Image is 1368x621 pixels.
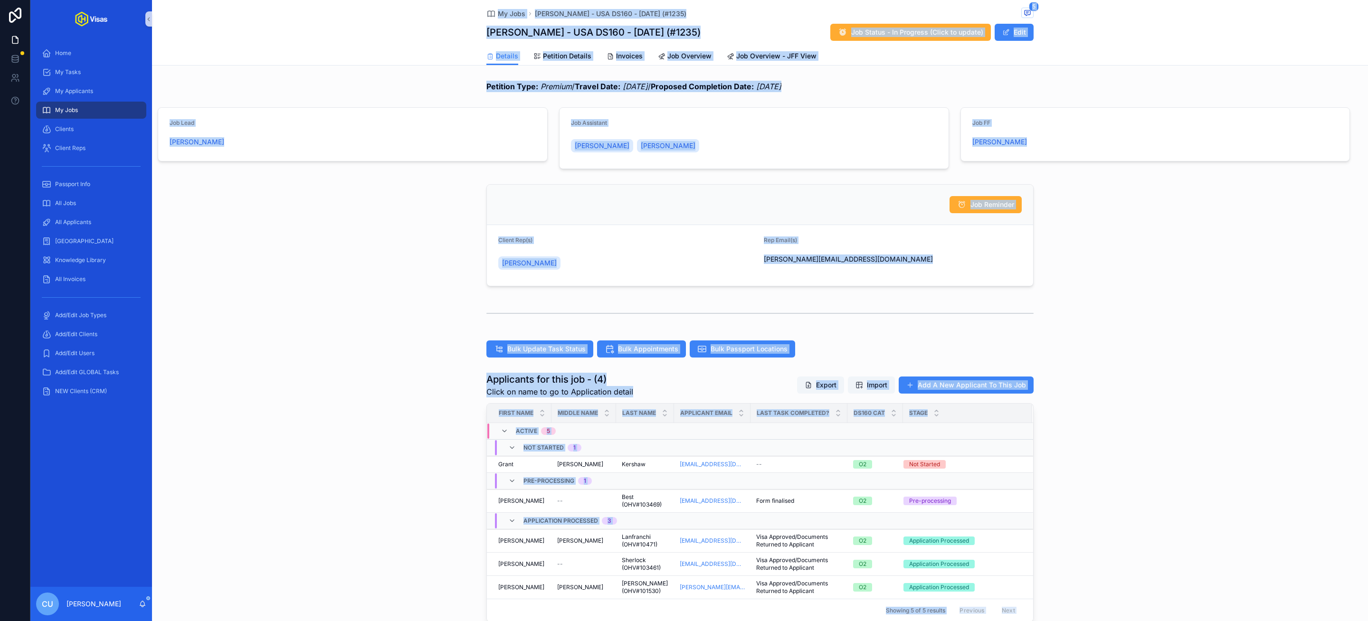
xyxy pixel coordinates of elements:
[42,598,53,610] span: CU
[498,236,532,244] span: Client Rep(s)
[867,380,887,390] span: Import
[541,82,572,91] em: Premium
[575,82,620,91] strong: Travel Date:
[36,383,146,400] a: NEW Clients (CRM)
[909,460,940,469] div: Not Started
[972,137,1027,147] span: [PERSON_NAME]
[575,141,629,151] span: [PERSON_NAME]
[558,409,598,417] span: Middle Name
[498,537,544,545] span: [PERSON_NAME]
[608,517,611,525] div: 3
[55,68,81,76] span: My Tasks
[909,409,928,417] span: Stage
[557,583,603,591] span: [PERSON_NAME]
[909,583,969,592] div: Application Processed
[622,409,656,417] span: Last Name
[859,583,866,592] div: O2
[622,461,668,468] a: Kershaw
[533,47,591,66] a: Petition Details
[36,214,146,231] a: All Applicants
[498,560,544,568] span: [PERSON_NAME]
[55,330,97,338] span: Add/Edit Clients
[75,11,107,27] img: App logo
[498,9,525,19] span: My Jobs
[55,349,95,357] span: Add/Edit Users
[853,460,897,469] a: O2
[502,258,557,268] span: [PERSON_NAME]
[571,119,607,126] span: Job Assistant
[853,560,897,568] a: O2
[36,102,146,119] a: My Jobs
[637,139,699,152] a: [PERSON_NAME]
[55,387,107,395] span: NEW Clients (CRM)
[756,461,842,468] a: --
[1021,8,1034,19] button: 5
[950,196,1022,213] button: Job Reminder
[797,376,844,394] button: Export
[516,427,537,435] span: Active
[557,461,603,468] span: [PERSON_NAME]
[903,460,1021,469] a: Not Started
[55,199,76,207] span: All Jobs
[36,83,146,100] a: My Applicants
[498,461,546,468] a: Grant
[658,47,712,66] a: Job Overview
[55,180,90,188] span: Passport Info
[854,409,885,417] span: DS160 Cat
[36,121,146,138] a: Clients
[680,583,745,591] a: [PERSON_NAME][EMAIL_ADDRESS][PERSON_NAME][DOMAIN_NAME]
[523,517,598,525] span: Application Processed
[557,497,610,505] a: --
[571,139,633,152] a: [PERSON_NAME]
[848,376,895,394] button: Import
[55,218,91,226] span: All Applicants
[36,45,146,62] a: Home
[756,580,842,595] a: Visa Approved/Documents Returned to Applicant
[680,497,745,505] a: [EMAIL_ADDRESS][DOMAIN_NAME]
[711,344,788,354] span: Bulk Passport Locations
[557,560,563,568] span: --
[55,144,85,152] span: Client Reps
[597,340,686,358] button: Bulk Appointments
[36,176,146,193] a: Passport Info
[859,560,866,568] div: O2
[170,137,224,147] a: [PERSON_NAME]
[667,51,712,61] span: Job Overview
[853,497,897,505] a: O2
[523,444,564,452] span: Not Started
[903,560,1021,568] a: Application Processed
[36,271,146,288] a: All Invoices
[690,340,795,358] button: Bulk Passport Locations
[557,461,610,468] a: [PERSON_NAME]
[498,256,560,270] a: [PERSON_NAME]
[622,493,668,508] a: Best (OHV#103469)
[903,583,1021,592] a: Application Processed
[756,533,842,548] a: Visa Approved/Documents Returned to Applicant
[622,556,668,572] a: Sherlock (OHV#103461)
[36,233,146,250] a: [GEOGRAPHIC_DATA]
[764,254,1022,264] span: [PERSON_NAME][EMAIL_ADDRESS][DOMAIN_NAME]
[680,409,732,417] span: Applicant Email
[170,119,194,126] span: Job Lead
[535,9,686,19] span: [PERSON_NAME] - USA DS160 - [DATE] (#1235)
[55,275,85,283] span: All Invoices
[680,461,745,468] a: [EMAIL_ADDRESS][DOMAIN_NAME]
[756,556,842,572] a: Visa Approved/Documents Returned to Applicant
[486,47,518,66] a: Details
[498,461,513,468] span: Grant
[886,607,945,614] span: Showing 5 of 5 results
[618,344,678,354] span: Bulk Appointments
[498,497,544,505] span: [PERSON_NAME]
[557,583,610,591] a: [PERSON_NAME]
[623,82,648,91] em: [DATE]
[486,9,525,19] a: My Jobs
[680,537,745,545] a: [EMAIL_ADDRESS][DOMAIN_NAME]
[680,560,745,568] a: [EMAIL_ADDRESS][DOMAIN_NAME]
[543,51,591,61] span: Petition Details
[498,583,546,591] a: [PERSON_NAME]
[55,125,74,133] span: Clients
